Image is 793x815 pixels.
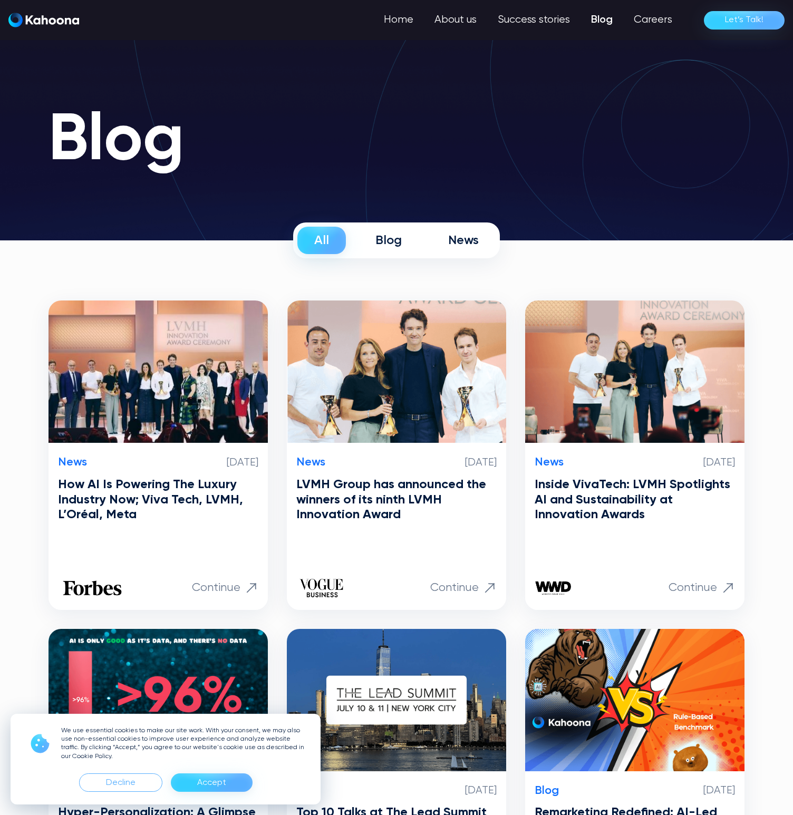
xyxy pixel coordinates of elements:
[287,300,506,609] a: News[DATE]LVMH Group has announced the winners of its ninth LVMH Innovation AwardContinue
[296,477,497,522] h3: LVMH Group has announced the winners of its ninth LVMH Innovation Award
[704,11,785,30] a: Let’s Talk!
[465,457,497,469] p: [DATE]
[623,9,683,31] a: Careers
[314,232,329,248] div: All
[703,784,735,797] p: [DATE]
[581,9,623,31] a: Blog
[535,477,735,522] h3: Inside VivaTech: LVMH Spotlights AI and Sustainability at Innovation Awards
[373,9,424,31] a: Home
[535,784,559,798] p: Blog
[525,300,744,609] a: News[DATE]Inside VivaTech: LVMH Spotlights AI and Sustainability at Innovation AwardsContinue
[465,784,497,797] p: [DATE]
[424,9,487,31] a: About us
[227,457,258,469] p: [DATE]
[49,105,744,177] h1: Blog
[375,232,402,248] div: Blog
[49,300,268,609] a: News[DATE]How AI Is Powering The Luxury Industry Now; Viva Tech, LVMH, L’Oréal, MetaContinue
[58,477,258,522] h3: How AI Is Powering The Luxury Industry Now; Viva Tech, LVMH, L’Oréal, Meta
[430,581,479,595] p: Continue
[487,9,581,31] a: Success stories
[669,581,717,595] p: Continue
[725,12,763,28] div: Let’s Talk!
[703,457,735,469] p: [DATE]
[79,773,162,792] div: Decline
[448,232,479,248] div: News
[171,773,253,792] div: Accept
[192,581,240,595] p: Continue
[535,455,564,469] p: News
[8,13,79,28] a: home
[296,455,325,469] p: News
[106,774,136,791] div: Decline
[58,455,87,469] p: News
[8,13,79,27] img: Kahoona logo white
[197,774,226,791] div: Accept
[61,726,308,761] p: We use essential cookies to make our site work. With your consent, we may also use non-essential ...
